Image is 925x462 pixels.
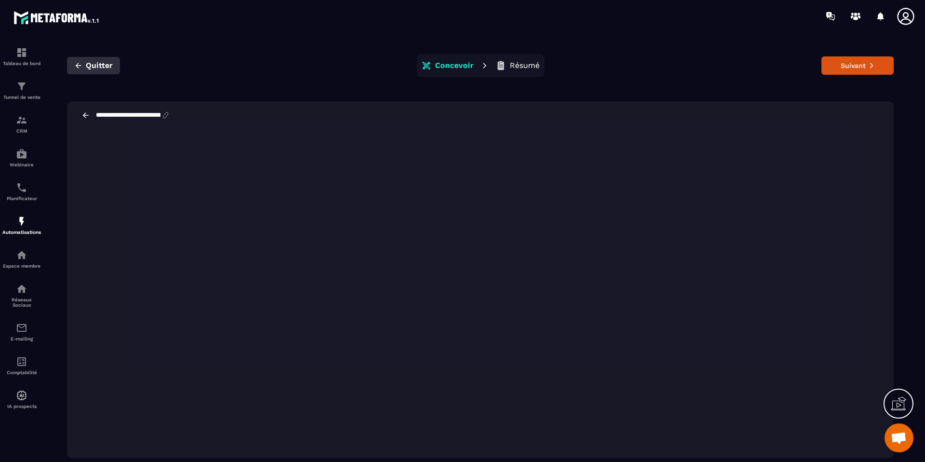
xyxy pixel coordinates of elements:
[2,128,41,134] p: CRM
[2,95,41,100] p: Tunnel de vente
[2,404,41,409] p: IA prospects
[16,148,27,160] img: automations
[2,141,41,175] a: automationsautomationsWebinaire
[16,47,27,58] img: formation
[16,114,27,126] img: formation
[16,81,27,92] img: formation
[2,242,41,276] a: automationsautomationsEspace membre
[67,57,120,74] button: Quitter
[2,370,41,375] p: Comptabilité
[419,56,476,75] button: Concevoir
[2,40,41,73] a: formationformationTableau de bord
[2,61,41,66] p: Tableau de bord
[16,249,27,261] img: automations
[2,107,41,141] a: formationformationCRM
[2,315,41,349] a: emailemailE-mailing
[16,322,27,334] img: email
[821,56,894,75] button: Suivant
[2,230,41,235] p: Automatisations
[16,182,27,193] img: scheduler
[2,263,41,269] p: Espace membre
[16,283,27,295] img: social-network
[885,423,913,452] a: Ouvrir le chat
[2,162,41,167] p: Webinaire
[2,73,41,107] a: formationformationTunnel de vente
[2,276,41,315] a: social-networksocial-networkRéseaux Sociaux
[13,9,100,26] img: logo
[16,216,27,227] img: automations
[2,336,41,341] p: E-mailing
[86,61,113,70] span: Quitter
[2,208,41,242] a: automationsautomationsAutomatisations
[16,390,27,401] img: automations
[2,196,41,201] p: Planificateur
[510,61,540,70] p: Résumé
[2,349,41,382] a: accountantaccountantComptabilité
[2,175,41,208] a: schedulerschedulerPlanificateur
[16,356,27,367] img: accountant
[2,297,41,308] p: Réseaux Sociaux
[493,56,542,75] button: Résumé
[435,61,474,70] p: Concevoir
